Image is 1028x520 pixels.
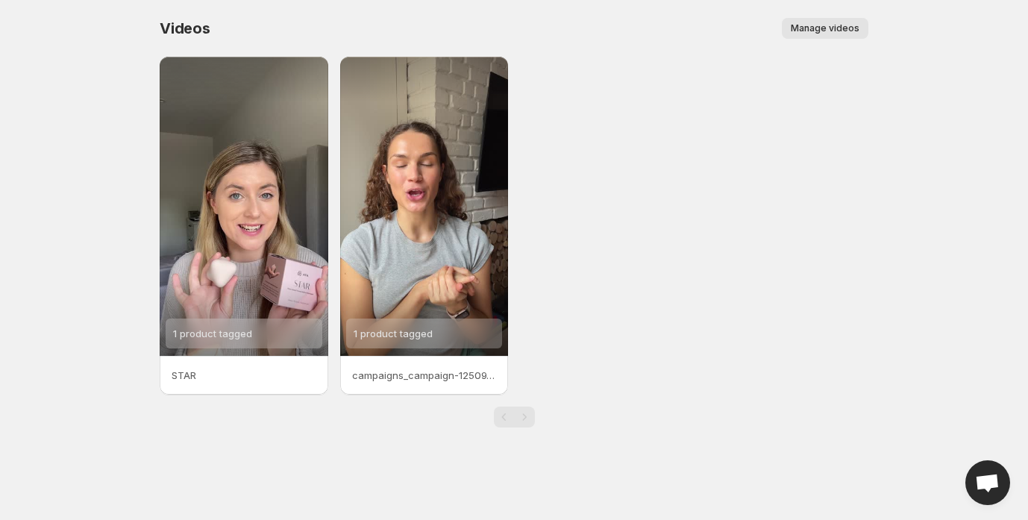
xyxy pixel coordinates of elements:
div: Open chat [965,460,1010,505]
span: 1 product tagged [354,328,433,339]
span: Videos [160,19,210,37]
p: campaigns_campaign-12509_clip_creator_16761_483409b5-0790-47e3-9c08-c1cea7b22e6a [352,368,497,383]
span: 1 product tagged [173,328,252,339]
p: STAR [172,368,316,383]
span: Manage videos [791,22,859,34]
button: Manage videos [782,18,868,39]
nav: Pagination [494,407,535,427]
